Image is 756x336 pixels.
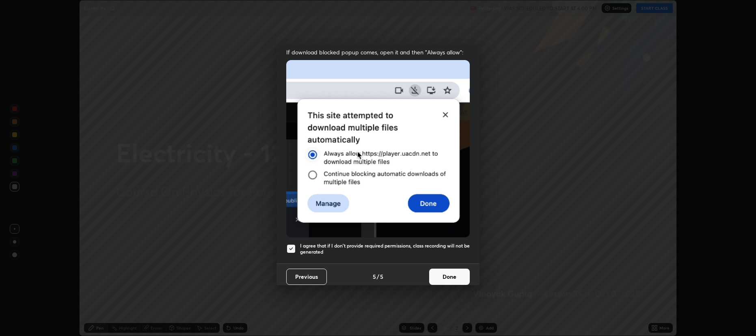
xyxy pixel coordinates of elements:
h4: 5 [380,272,383,281]
h4: / [377,272,379,281]
button: Done [429,269,470,285]
h4: 5 [373,272,376,281]
h5: I agree that if I don't provide required permissions, class recording will not be generated [300,243,470,255]
button: Previous [286,269,327,285]
img: downloads-permission-blocked.gif [286,60,470,237]
span: If download blocked popup comes, open it and then "Always allow": [286,48,470,56]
